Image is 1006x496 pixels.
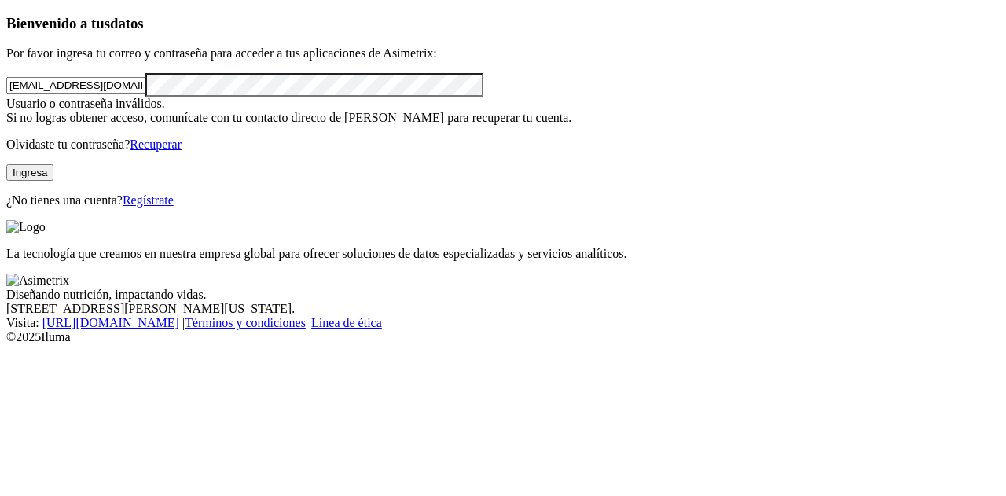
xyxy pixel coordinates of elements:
[6,97,1000,125] div: Usuario o contraseña inválidos. Si no logras obtener acceso, comunícate con tu contacto directo d...
[6,164,53,181] button: Ingresa
[6,193,1000,208] p: ¿No tienes una cuenta?
[6,247,1000,261] p: La tecnología que creamos en nuestra empresa global para ofrecer soluciones de datos especializad...
[123,193,174,207] a: Regístrate
[6,77,145,94] input: Tu correo
[6,138,1000,152] p: Olvidaste tu contraseña?
[6,316,1000,330] div: Visita : | |
[6,220,46,234] img: Logo
[6,330,1000,344] div: © 2025 Iluma
[185,316,306,329] a: Términos y condiciones
[6,302,1000,316] div: [STREET_ADDRESS][PERSON_NAME][US_STATE].
[6,274,69,288] img: Asimetrix
[42,316,179,329] a: [URL][DOMAIN_NAME]
[110,15,144,31] span: datos
[311,316,382,329] a: Línea de ética
[130,138,182,151] a: Recuperar
[6,288,1000,302] div: Diseñando nutrición, impactando vidas.
[6,46,1000,61] p: Por favor ingresa tu correo y contraseña para acceder a tus aplicaciones de Asimetrix:
[6,15,1000,32] h3: Bienvenido a tus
